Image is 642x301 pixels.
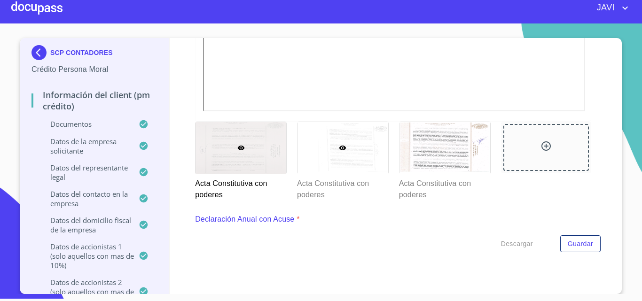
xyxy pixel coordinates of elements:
[568,238,593,250] span: Guardar
[31,163,139,182] p: Datos del representante legal
[31,242,139,270] p: Datos de accionistas 1 (solo aquellos con mas de 10%)
[31,119,139,129] p: Documentos
[195,214,294,225] p: Declaración Anual con Acuse
[31,189,139,208] p: Datos del contacto en la empresa
[399,122,490,173] img: Acta Constitutiva con poderes
[590,0,631,15] button: account of current user
[31,137,139,155] p: Datos de la empresa solicitante
[31,89,158,112] p: Información del Client (PM crédito)
[31,64,158,75] p: Crédito Persona Moral
[399,174,490,201] p: Acta Constitutiva con poderes
[31,45,50,60] img: Docupass spot blue
[50,49,113,56] p: SCP CONTADORES
[501,238,533,250] span: Descargar
[31,216,139,234] p: Datos del domicilio fiscal de la empresa
[31,45,158,64] div: SCP CONTADORES
[195,174,286,201] p: Acta Constitutiva con poderes
[497,235,537,253] button: Descargar
[560,235,601,253] button: Guardar
[590,0,619,15] span: JAVI
[297,174,388,201] p: Acta Constitutiva con poderes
